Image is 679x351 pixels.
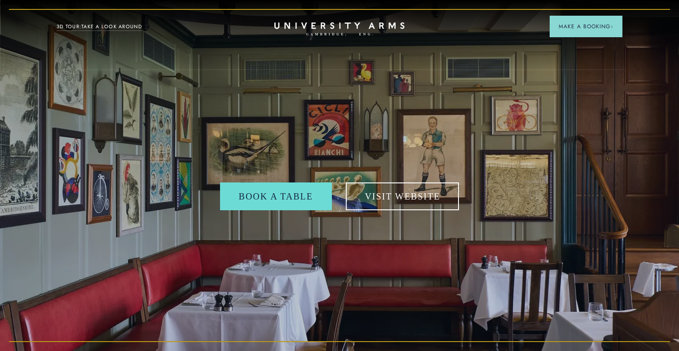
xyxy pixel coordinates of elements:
[346,182,459,210] a: Visit Website
[274,22,405,36] a: Home
[550,16,622,37] button: Make a BookingArrow icon
[610,25,613,28] img: Arrow icon
[57,23,142,31] a: 3D TOUR:TAKE A LOOK AROUND
[559,22,613,30] span: Make a Booking
[220,182,332,210] a: Book a table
